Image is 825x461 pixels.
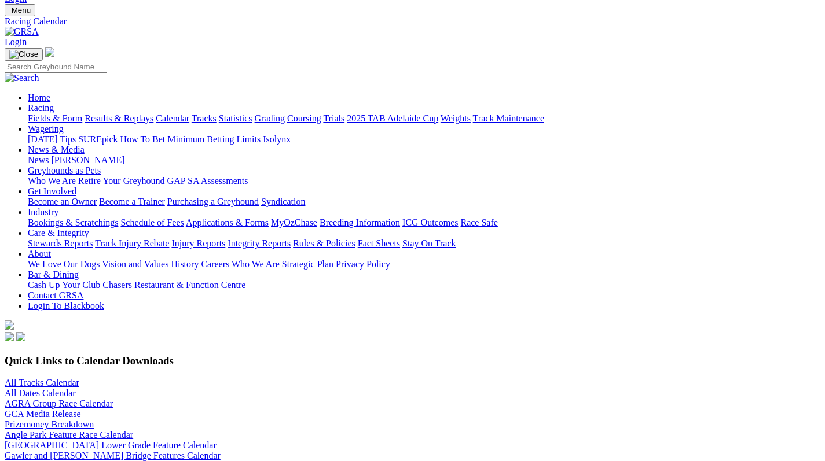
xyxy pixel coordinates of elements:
div: Wagering [28,134,820,145]
a: Become a Trainer [99,197,165,206]
a: Chasers Restaurant & Function Centre [102,280,245,290]
a: Tracks [192,113,217,123]
a: Get Involved [28,186,76,196]
a: Breeding Information [320,217,400,227]
img: GRSA [5,27,39,37]
img: Close [9,50,38,59]
a: Schedule of Fees [120,217,184,227]
a: Bar & Dining [28,270,79,279]
a: All Tracks Calendar [5,378,79,388]
a: How To Bet [120,134,166,144]
div: Racing [28,113,820,124]
input: Search [5,61,107,73]
a: Fields & Form [28,113,82,123]
a: All Dates Calendar [5,388,76,398]
a: Home [28,93,50,102]
a: Industry [28,207,58,217]
a: ICG Outcomes [402,217,458,227]
a: Race Safe [460,217,497,227]
a: Trials [323,113,344,123]
a: Calendar [156,113,189,123]
a: Careers [201,259,229,269]
a: Stay On Track [402,238,456,248]
a: Injury Reports [171,238,225,248]
a: Rules & Policies [293,238,355,248]
a: Statistics [219,113,252,123]
button: Toggle navigation [5,48,43,61]
a: Minimum Betting Limits [167,134,261,144]
a: Login [5,37,27,47]
a: Prizemoney Breakdown [5,419,94,429]
a: Login To Blackbook [28,301,104,311]
a: SUREpick [78,134,118,144]
div: News & Media [28,155,820,165]
a: Weights [441,113,471,123]
a: Grading [255,113,285,123]
img: Search [5,73,39,83]
div: Get Involved [28,197,820,207]
a: Fact Sheets [358,238,400,248]
a: Integrity Reports [228,238,291,248]
a: Privacy Policy [336,259,390,269]
a: Syndication [261,197,305,206]
a: Applications & Forms [186,217,269,227]
a: We Love Our Dogs [28,259,100,269]
a: Contact GRSA [28,290,83,300]
a: MyOzChase [271,217,317,227]
a: [GEOGRAPHIC_DATA] Lower Grade Feature Calendar [5,440,217,450]
a: Track Maintenance [473,113,544,123]
img: facebook.svg [5,332,14,341]
h3: Quick Links to Calendar Downloads [5,355,820,367]
div: About [28,259,820,270]
a: Wagering [28,124,64,134]
a: [DATE] Tips [28,134,76,144]
a: Care & Integrity [28,228,89,238]
a: Racing [28,103,54,113]
img: logo-grsa-white.png [5,320,14,330]
a: Results & Replays [85,113,153,123]
a: Strategic Plan [282,259,333,269]
a: 2025 TAB Adelaide Cup [347,113,438,123]
a: History [171,259,199,269]
a: Who We Are [232,259,280,269]
div: Industry [28,217,820,228]
a: Purchasing a Greyhound [167,197,259,206]
a: Stewards Reports [28,238,93,248]
a: Angle Park Feature Race Calendar [5,430,133,440]
a: Isolynx [263,134,291,144]
a: Cash Up Your Club [28,280,100,290]
a: Greyhounds as Pets [28,165,101,175]
a: News & Media [28,145,85,154]
div: Care & Integrity [28,238,820,249]
a: Track Injury Rebate [95,238,169,248]
span: Menu [12,6,31,14]
a: GCA Media Release [5,409,81,419]
div: Bar & Dining [28,280,820,290]
a: [PERSON_NAME] [51,155,124,165]
img: logo-grsa-white.png [45,47,54,57]
a: Retire Your Greyhound [78,176,165,186]
button: Toggle navigation [5,4,35,16]
a: Gawler and [PERSON_NAME] Bridge Features Calendar [5,451,221,460]
a: AGRA Group Race Calendar [5,399,113,408]
a: Who We Are [28,176,76,186]
a: Coursing [287,113,321,123]
a: News [28,155,49,165]
a: Vision and Values [102,259,168,269]
a: Bookings & Scratchings [28,217,118,227]
img: twitter.svg [16,332,25,341]
a: GAP SA Assessments [167,176,248,186]
div: Greyhounds as Pets [28,176,820,186]
a: Racing Calendar [5,16,820,27]
a: Become an Owner [28,197,97,206]
a: About [28,249,51,259]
